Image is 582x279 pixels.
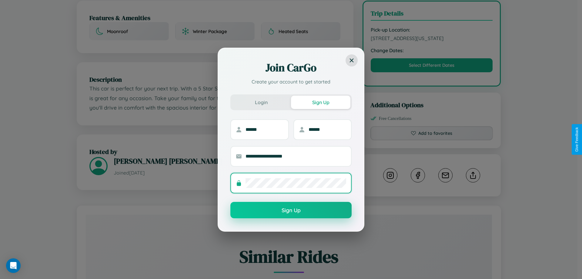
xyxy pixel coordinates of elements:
[291,96,350,109] button: Sign Up
[232,96,291,109] button: Login
[230,78,352,85] p: Create your account to get started
[230,60,352,75] h2: Join CarGo
[230,202,352,218] button: Sign Up
[575,127,579,152] div: Give Feedback
[6,258,21,273] div: Open Intercom Messenger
